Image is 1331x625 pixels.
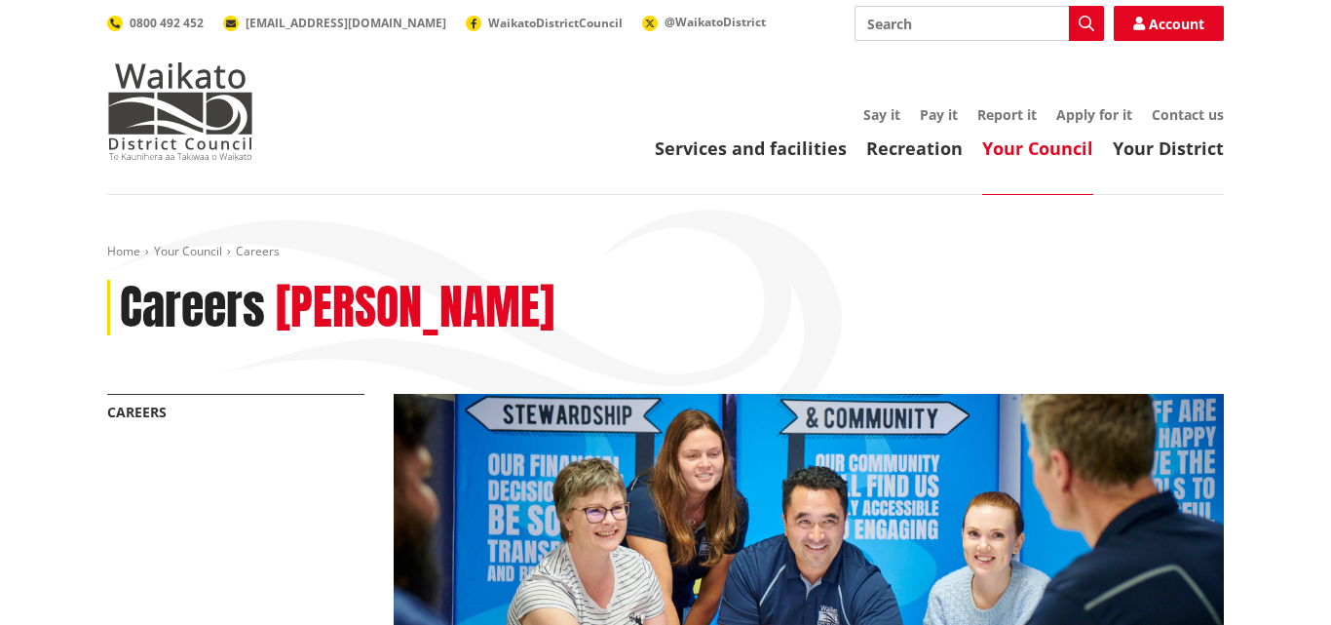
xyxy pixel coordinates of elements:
[863,105,900,124] a: Say it
[1056,105,1132,124] a: Apply for it
[982,137,1093,160] a: Your Council
[246,15,446,31] span: [EMAIL_ADDRESS][DOMAIN_NAME]
[130,15,204,31] span: 0800 492 452
[223,15,446,31] a: [EMAIL_ADDRESS][DOMAIN_NAME]
[107,243,140,259] a: Home
[1114,6,1224,41] a: Account
[488,15,623,31] span: WaikatoDistrictCouncil
[665,14,766,30] span: @WaikatoDistrict
[466,15,623,31] a: WaikatoDistrictCouncil
[866,137,963,160] a: Recreation
[642,14,766,30] a: @WaikatoDistrict
[1113,137,1224,160] a: Your District
[855,6,1104,41] input: Search input
[236,243,280,259] span: Careers
[977,105,1037,124] a: Report it
[655,137,847,160] a: Services and facilities
[276,280,554,336] h2: [PERSON_NAME]
[107,244,1224,260] nav: breadcrumb
[120,280,265,336] h1: Careers
[1152,105,1224,124] a: Contact us
[154,243,222,259] a: Your Council
[107,62,253,160] img: Waikato District Council - Te Kaunihera aa Takiwaa o Waikato
[107,403,167,421] a: Careers
[920,105,958,124] a: Pay it
[107,15,204,31] a: 0800 492 452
